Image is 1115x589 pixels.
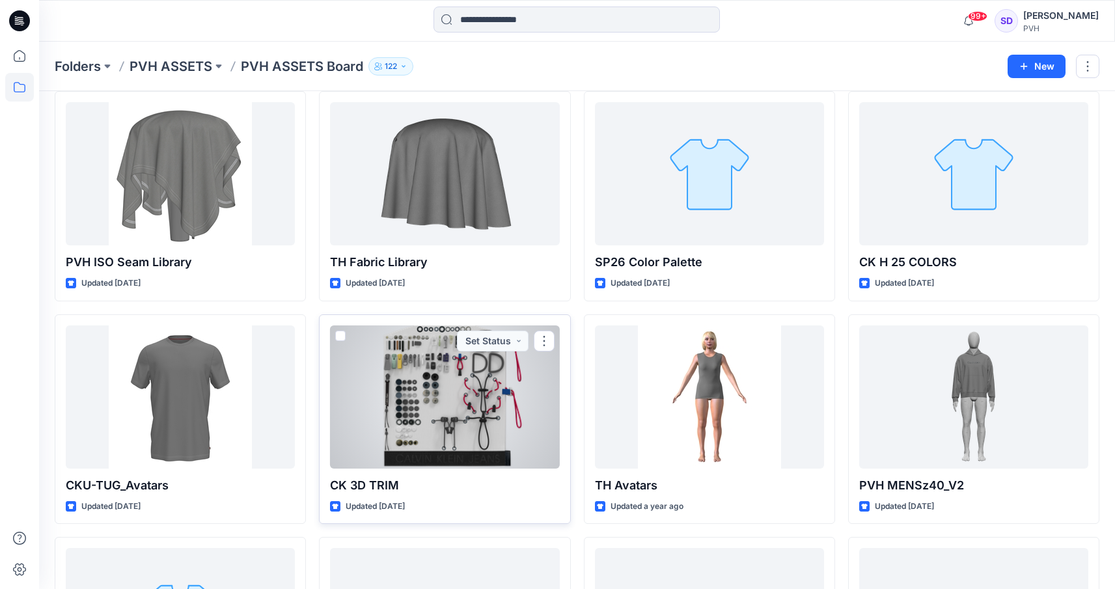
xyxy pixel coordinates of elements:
[859,102,1088,245] a: CK H 25 COLORS
[66,102,295,245] a: PVH ISO Seam Library
[330,102,559,245] a: TH Fabric Library
[859,253,1088,271] p: CK H 25 COLORS
[968,11,987,21] span: 99+
[859,476,1088,495] p: PVH MENSz40_V2
[368,57,413,75] button: 122
[859,325,1088,469] a: PVH MENSz40_V2
[385,59,397,74] p: 122
[595,102,824,245] a: SP26 Color Palette
[55,57,101,75] a: Folders
[611,500,683,514] p: Updated a year ago
[595,325,824,469] a: TH Avatars
[330,476,559,495] p: CK 3D TRIM
[330,325,559,469] a: CK 3D TRIM
[1023,8,1099,23] div: [PERSON_NAME]
[346,500,405,514] p: Updated [DATE]
[595,476,824,495] p: TH Avatars
[995,9,1018,33] div: SD
[1023,23,1099,33] div: PVH
[241,57,363,75] p: PVH ASSETS Board
[130,57,212,75] a: PVH ASSETS
[81,277,141,290] p: Updated [DATE]
[66,253,295,271] p: PVH ISO Seam Library
[595,253,824,271] p: SP26 Color Palette
[66,476,295,495] p: CKU-TUG_Avatars
[330,253,559,271] p: TH Fabric Library
[875,277,934,290] p: Updated [DATE]
[81,500,141,514] p: Updated [DATE]
[66,325,295,469] a: CKU-TUG_Avatars
[875,500,934,514] p: Updated [DATE]
[1008,55,1066,78] button: New
[346,277,405,290] p: Updated [DATE]
[611,277,670,290] p: Updated [DATE]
